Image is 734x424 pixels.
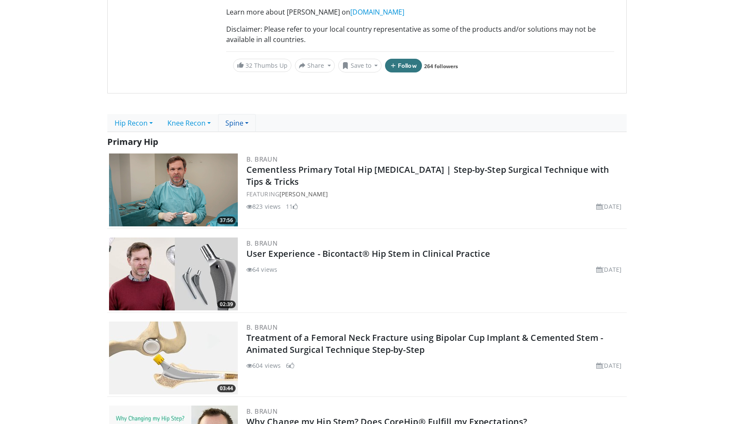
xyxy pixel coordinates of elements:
[109,322,238,394] img: dd541074-bb98-4b7d-853b-83c717806bb5.jpg.300x170_q85_crop-smart_upscale.jpg
[246,61,252,69] span: 32
[279,190,328,198] a: [PERSON_NAME]
[246,155,278,163] a: B. Braun
[109,238,238,310] img: 0db22b30-d533-42c0-80d5-28c8f312f1a0.300x170_q85_crop-smart_upscale.jpg
[109,322,238,394] a: 03:44
[107,114,160,132] a: Hip Recon
[286,361,294,370] li: 6
[385,59,422,72] button: Follow
[217,385,236,392] span: 03:44
[246,265,277,274] li: 64 views
[109,238,238,310] a: 02:39
[107,136,158,147] span: Primary Hip
[218,114,256,132] a: Spine
[246,239,278,247] a: B. Braun
[286,202,298,211] li: 11
[246,332,603,355] a: Treatment of a Femoral Neck Fracture using Bipolar Cup Implant & Cemented Stem - Animated Surgica...
[246,361,281,370] li: 604 views
[350,7,404,17] a: [DOMAIN_NAME]
[246,164,609,187] a: Cementless Primary Total Hip [MEDICAL_DATA] | Step-by-Step Surgical Technique with Tips & Tricks
[109,153,238,226] a: 37:56
[246,407,278,415] a: B. Braun
[596,361,622,370] li: [DATE]
[217,217,236,224] span: 37:56
[424,63,458,70] a: 264 followers
[109,153,238,226] img: 0732e846-dfaf-48e4-92d8-164ee1b1b95b.png.300x170_q85_crop-smart_upscale.png
[596,265,622,274] li: [DATE]
[160,114,218,132] a: Knee Recon
[246,248,490,259] a: User Experience - Bicontact® Hip Stem in Clinical Practice
[596,202,622,211] li: [DATE]
[226,24,614,45] p: Disclaimer: Please refer to your local country representative as some of the products and/or solu...
[233,59,291,72] a: 32 Thumbs Up
[226,7,614,17] p: Learn more about [PERSON_NAME] on
[295,59,335,72] button: Share
[246,189,625,198] div: FEATURING
[338,59,382,72] button: Save to
[217,301,236,308] span: 02:39
[246,323,278,331] a: B. Braun
[246,202,281,211] li: 823 views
